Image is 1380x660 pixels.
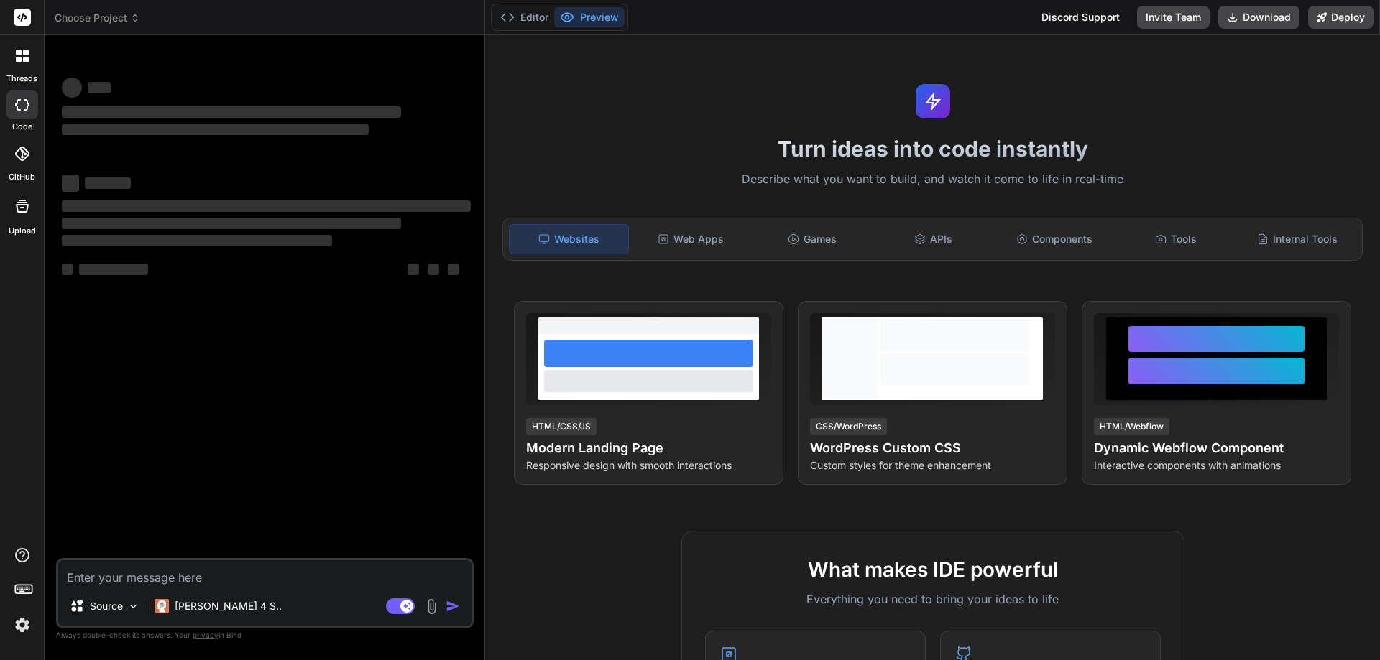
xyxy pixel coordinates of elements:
[1218,6,1299,29] button: Download
[155,599,169,613] img: Claude 4 Sonnet
[705,590,1161,608] p: Everything you need to bring your ideas to life
[753,224,872,254] div: Games
[127,600,139,613] img: Pick Models
[9,225,36,237] label: Upload
[632,224,750,254] div: Web Apps
[62,235,332,246] span: ‌
[1117,224,1236,254] div: Tools
[494,7,554,27] button: Editor
[62,264,73,275] span: ‌
[79,264,148,275] span: ‌
[62,218,401,229] span: ‌
[526,438,771,458] h4: Modern Landing Page
[9,171,35,183] label: GitHub
[810,458,1055,473] p: Custom styles for theme enhancement
[55,11,140,25] span: Choose Project
[56,628,474,642] p: Always double-check its answers. Your in Bind
[1094,438,1339,458] h4: Dynamic Webflow Component
[62,124,369,135] span: ‌
[10,613,34,637] img: settings
[1137,6,1210,29] button: Invite Team
[509,224,629,254] div: Websites
[810,418,887,435] div: CSS/WordPress
[995,224,1114,254] div: Components
[6,73,37,85] label: threads
[526,458,771,473] p: Responsive design with smooth interactions
[193,631,218,639] span: privacy
[1238,224,1356,254] div: Internal Tools
[62,106,401,118] span: ‌
[1094,418,1169,435] div: HTML/Webflow
[85,177,131,189] span: ‌
[62,200,471,212] span: ‌
[810,438,1055,458] h4: WordPress Custom CSS
[62,175,79,192] span: ‌
[554,7,625,27] button: Preview
[12,121,32,133] label: code
[448,264,459,275] span: ‌
[1033,6,1128,29] div: Discord Support
[494,136,1371,162] h1: Turn ideas into code instantly
[494,170,1371,189] p: Describe what you want to build, and watch it come to life in real-time
[408,264,419,275] span: ‌
[423,598,440,615] img: attachment
[62,78,82,98] span: ‌
[1094,458,1339,473] p: Interactive components with animations
[90,599,123,613] p: Source
[175,599,282,613] p: [PERSON_NAME] 4 S..
[526,418,597,435] div: HTML/CSS/JS
[428,264,439,275] span: ‌
[88,82,111,93] span: ‌
[1308,6,1374,29] button: Deploy
[874,224,993,254] div: APIs
[705,554,1161,585] h2: What makes IDE powerful
[446,599,460,613] img: icon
